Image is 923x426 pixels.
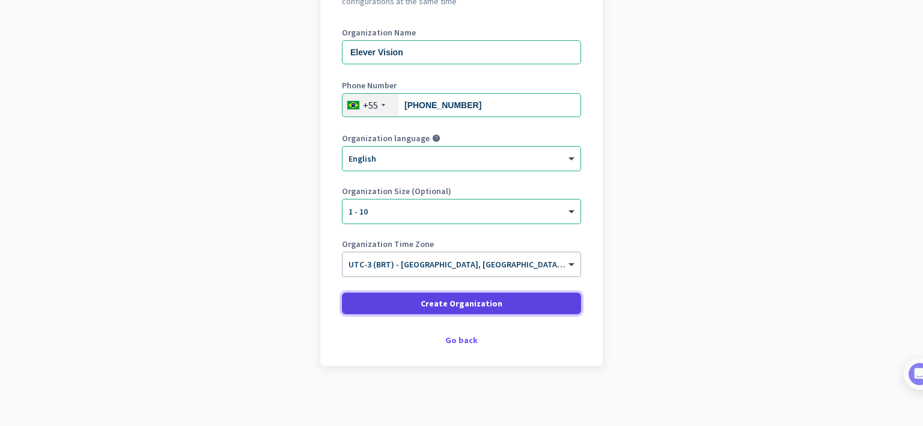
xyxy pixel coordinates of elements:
label: Phone Number [342,81,581,90]
label: Organization Size (Optional) [342,187,581,195]
label: Organization Time Zone [342,240,581,248]
input: What is the name of your organization? [342,40,581,64]
div: +55 [363,99,378,111]
input: 11 2345-6789 [342,93,581,117]
label: Organization Name [342,28,581,37]
div: Go back [342,336,581,344]
button: Create Organization [342,293,581,314]
span: Create Organization [421,297,502,309]
i: help [432,134,440,142]
label: Organization language [342,134,430,142]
